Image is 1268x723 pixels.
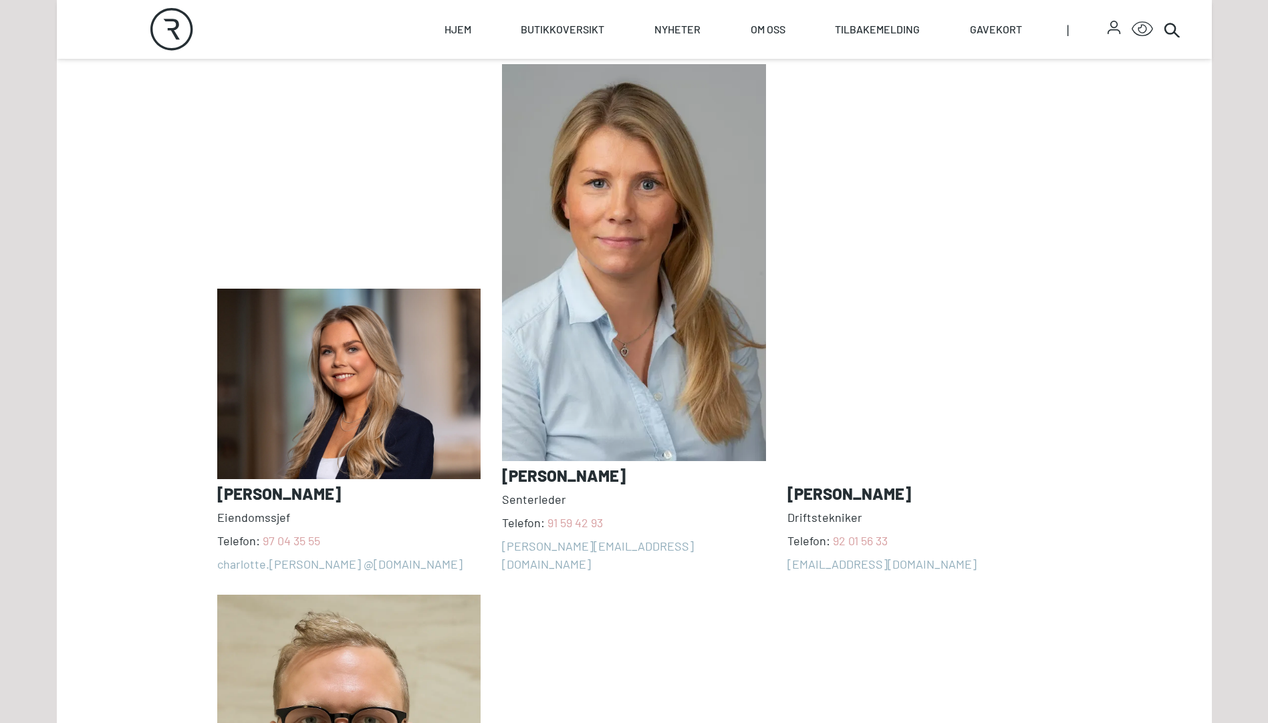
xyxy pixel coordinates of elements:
h3: [PERSON_NAME] [502,466,766,485]
h3: [PERSON_NAME] [217,484,481,503]
span: Senterleder [502,490,766,509]
button: Open Accessibility Menu [1132,19,1153,40]
a: 92 01 56 33 [833,533,888,548]
span: Driftstekniker [787,509,1051,527]
img: photo of Heidi Koppangen [502,64,766,460]
a: 91 59 42 93 [547,515,603,530]
a: [PERSON_NAME][EMAIL_ADDRESS][DOMAIN_NAME] [502,537,766,573]
a: 97 04 35 55 [263,533,320,548]
h3: [PERSON_NAME] [787,484,1051,503]
span: Eiendomssjef [217,509,481,527]
span: Telefon: [502,514,766,532]
a: [EMAIL_ADDRESS][DOMAIN_NAME] [787,555,1051,573]
img: photo of Charlotte Søgaard Nilsen [217,289,481,479]
span: Telefon: [217,532,481,550]
span: Telefon: [787,532,1051,550]
a: charlotte.[PERSON_NAME] @[DOMAIN_NAME] [217,555,481,573]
